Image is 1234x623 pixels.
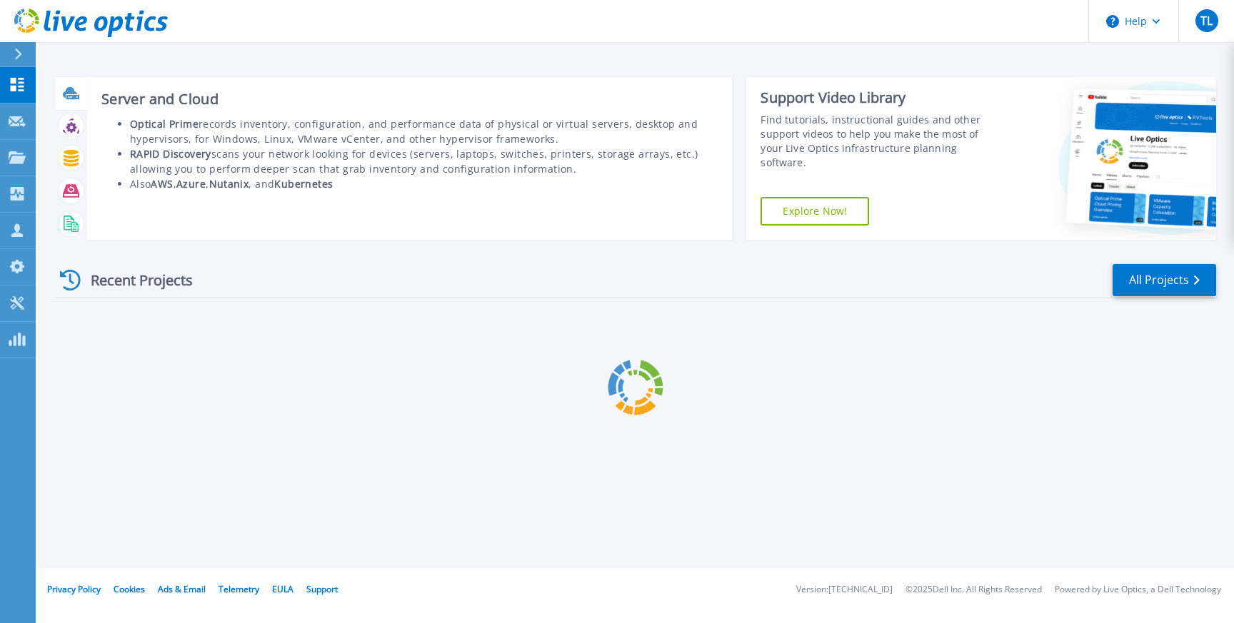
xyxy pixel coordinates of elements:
li: scans your network looking for devices (servers, laptops, switches, printers, storage arrays, etc... [130,146,718,176]
b: Kubernetes [274,177,333,191]
a: Support [306,583,338,595]
a: EULA [272,583,294,595]
b: Optical Prime [130,117,199,131]
li: records inventory, configuration, and performance data of physical or virtual servers, desktop an... [130,116,718,146]
a: Explore Now! [761,197,869,226]
div: Support Video Library [761,88,998,107]
a: Privacy Policy [47,583,101,595]
div: Recent Projects [55,263,212,298]
li: Powered by Live Optics, a Dell Technology [1055,585,1221,594]
li: Also , , , and [130,176,718,191]
b: AWS [151,177,173,191]
span: TL [1200,15,1213,26]
div: Find tutorials, instructional guides and other support videos to help you make the most of your L... [761,113,998,170]
b: RAPID Discovery [130,147,211,161]
a: Telemetry [219,583,259,595]
li: © 2025 Dell Inc. All Rights Reserved [906,585,1042,594]
h3: Server and Cloud [101,91,718,107]
b: Nutanix [209,177,249,191]
b: Azure [176,177,206,191]
a: Cookies [114,583,145,595]
li: Version: [TECHNICAL_ID] [796,585,893,594]
a: All Projects [1113,264,1216,296]
a: Ads & Email [158,583,206,595]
